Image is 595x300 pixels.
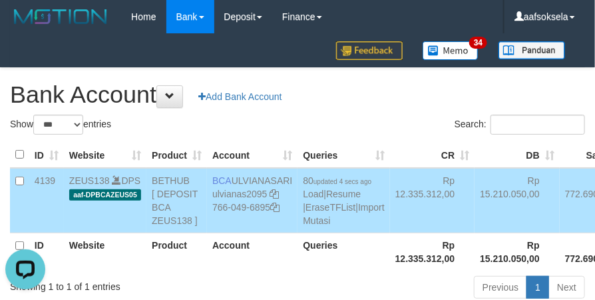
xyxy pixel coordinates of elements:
a: Load [303,189,323,199]
a: EraseTFList [305,202,355,213]
span: aaf-DPBCAZEUS05 [69,189,141,201]
th: ID: activate to sort column ascending [29,142,64,168]
th: Account: activate to sort column ascending [207,142,297,168]
a: Import Mutasi [303,202,384,226]
a: Resume [326,189,361,199]
th: Rp 12.335.312,00 [390,233,475,271]
img: panduan.png [498,41,565,59]
a: ulvianas2095 [212,189,268,199]
a: ZEUS138 [69,175,110,186]
a: Copy ulvianas2095 to clipboard [270,189,279,199]
td: 4139 [29,168,64,233]
span: | | | [303,175,384,226]
td: BETHUB [ DEPOSIT BCA ZEUS138 ] [146,168,207,233]
div: Showing 1 to 1 of 1 entries [10,275,238,293]
img: MOTION_logo.png [10,7,111,27]
td: ULVIANASARI 766-049-6895 [207,168,297,233]
th: Rp 15.210.050,00 [475,233,560,271]
a: Next [548,276,585,299]
th: DB: activate to sort column ascending [475,142,560,168]
a: Copy 7660496895 to clipboard [270,202,280,213]
a: Add Bank Account [190,85,290,108]
span: 80 [303,175,371,186]
select: Showentries [33,115,83,135]
img: Feedback.jpg [336,41,403,60]
span: 34 [469,37,487,49]
td: DPS [64,168,146,233]
th: CR: activate to sort column ascending [390,142,475,168]
h1: Bank Account [10,81,585,108]
td: Rp 15.210.050,00 [475,168,560,233]
th: Product: activate to sort column ascending [146,142,207,168]
a: Previous [474,276,527,299]
img: Button%20Memo.svg [423,41,479,60]
td: Rp 12.335.312,00 [390,168,475,233]
th: Product [146,233,207,271]
th: Website [64,233,146,271]
span: updated 4 secs ago [313,178,371,185]
span: BCA [212,175,232,186]
label: Search: [455,115,585,135]
th: Queries [297,233,389,271]
th: Queries: activate to sort column ascending [297,142,389,168]
input: Search: [491,115,585,135]
th: Account [207,233,297,271]
label: Show entries [10,115,111,135]
a: 1 [526,276,549,299]
th: Website: activate to sort column ascending [64,142,146,168]
th: ID [29,233,64,271]
a: 34 [413,33,489,67]
button: Open LiveChat chat widget [5,5,45,45]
